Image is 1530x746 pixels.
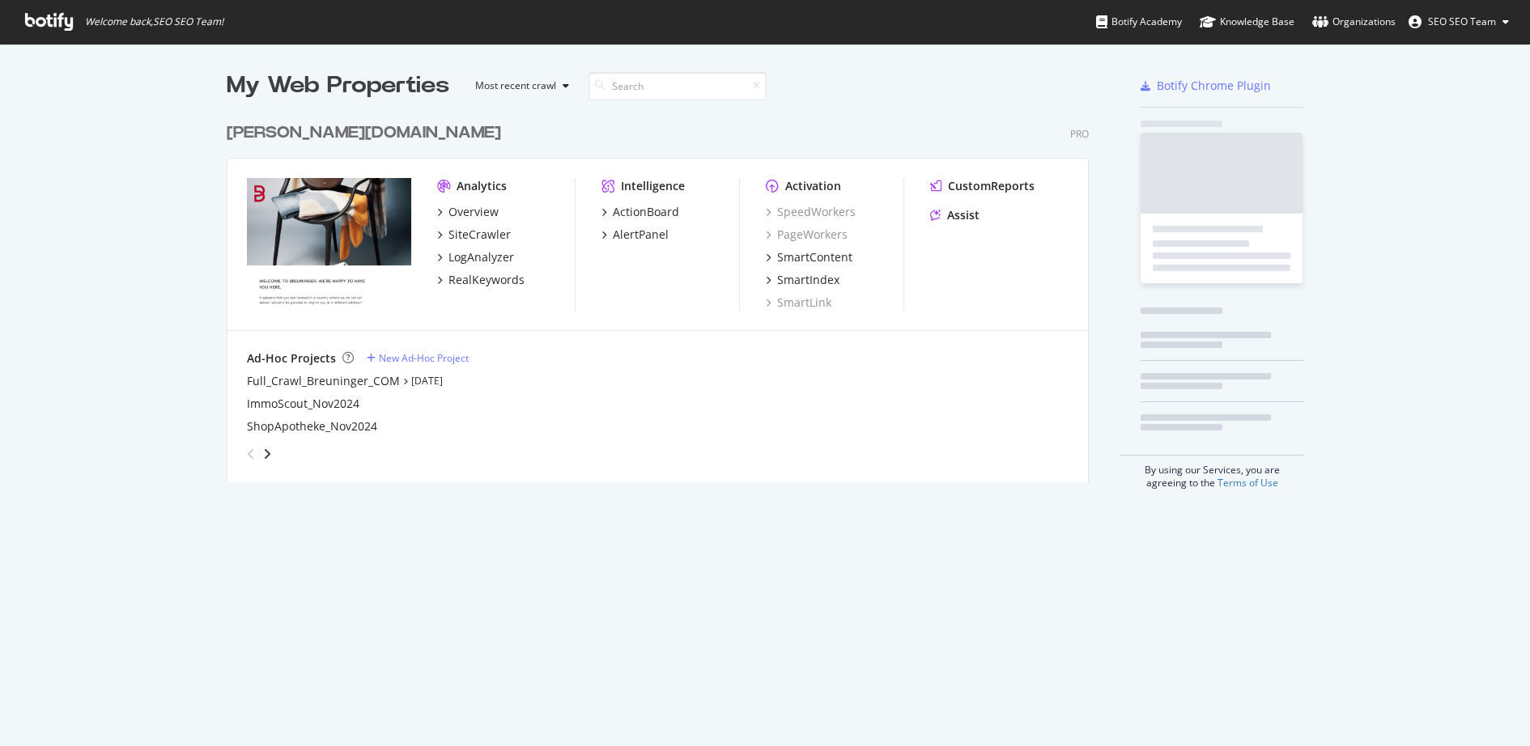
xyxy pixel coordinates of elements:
a: RealKeywords [437,272,525,288]
div: ActionBoard [613,204,679,220]
a: SmartIndex [766,272,839,288]
div: SiteCrawler [448,227,511,243]
a: [PERSON_NAME][DOMAIN_NAME] [227,121,508,145]
span: SEO SEO Team [1428,15,1496,28]
div: Botify Academy [1096,14,1182,30]
button: SEO SEO Team [1396,9,1522,35]
div: [PERSON_NAME][DOMAIN_NAME] [227,121,501,145]
div: Activation [785,178,841,194]
div: RealKeywords [448,272,525,288]
a: ShopApotheke_Nov2024 [247,418,377,434]
div: Intelligence [621,178,685,194]
div: angle-right [261,446,273,462]
div: angle-left [240,441,261,467]
div: CustomReports [948,178,1035,194]
div: Ad-Hoc Projects [247,350,336,367]
a: AlertPanel [601,227,669,243]
div: AlertPanel [613,227,669,243]
div: Knowledge Base [1200,14,1294,30]
a: ImmoScout_Nov2024 [247,396,359,412]
a: LogAnalyzer [437,249,514,265]
div: Analytics [457,178,507,194]
a: Overview [437,204,499,220]
a: SmartContent [766,249,852,265]
div: Assist [947,207,980,223]
a: ActionBoard [601,204,679,220]
a: SiteCrawler [437,227,511,243]
div: Botify Chrome Plugin [1157,78,1271,94]
div: By using our Services, you are agreeing to the [1120,455,1303,490]
div: SmartContent [777,249,852,265]
input: Search [589,72,767,100]
a: SpeedWorkers [766,204,856,220]
button: Most recent crawl [462,73,576,99]
div: My Web Properties [227,70,449,102]
div: SmartIndex [777,272,839,288]
div: Most recent crawl [475,81,556,91]
div: LogAnalyzer [448,249,514,265]
a: Full_Crawl_Breuninger_COM [247,373,400,389]
a: PageWorkers [766,227,848,243]
a: Assist [930,207,980,223]
a: New Ad-Hoc Project [367,351,469,365]
a: Terms of Use [1218,476,1278,490]
a: [DATE] [411,374,443,388]
a: CustomReports [930,178,1035,194]
div: Organizations [1312,14,1396,30]
a: Botify Chrome Plugin [1141,78,1271,94]
span: Welcome back, SEO SEO Team ! [85,15,223,28]
div: Pro [1070,127,1089,141]
div: grid [227,102,1102,482]
a: SmartLink [766,295,831,311]
div: New Ad-Hoc Project [379,351,469,365]
div: Overview [448,204,499,220]
img: breuninger.com [247,178,411,309]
